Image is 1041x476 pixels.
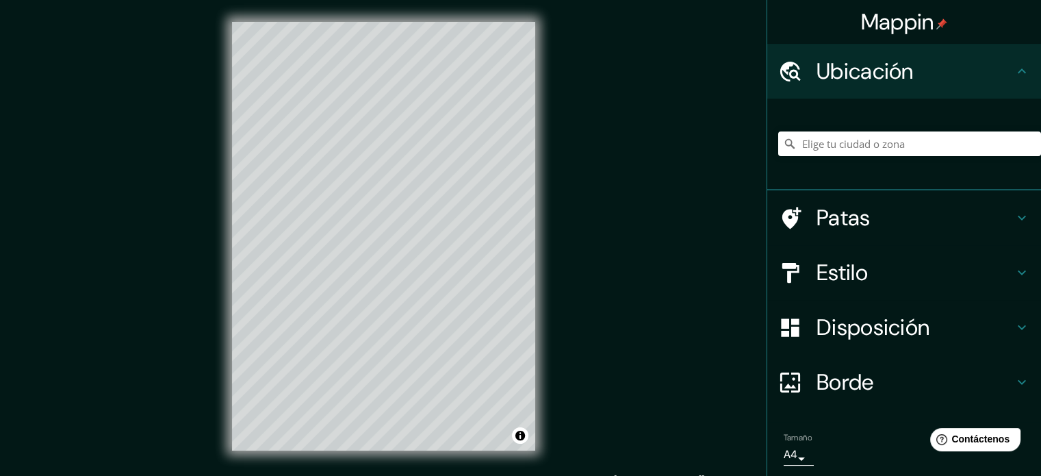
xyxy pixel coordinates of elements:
[861,8,934,36] font: Mappin
[784,447,797,462] font: A4
[767,44,1041,99] div: Ubicación
[817,203,871,232] font: Patas
[767,245,1041,300] div: Estilo
[512,427,528,444] button: Activar o desactivar atribución
[767,190,1041,245] div: Patas
[784,432,812,443] font: Tamaño
[784,444,814,466] div: A4
[936,18,947,29] img: pin-icon.png
[778,131,1041,156] input: Elige tu ciudad o zona
[767,355,1041,410] div: Borde
[817,368,874,397] font: Borde
[817,258,868,287] font: Estilo
[919,423,1026,461] iframe: Lanzador de widgets de ayuda
[817,313,929,342] font: Disposición
[767,300,1041,355] div: Disposición
[817,57,914,86] font: Ubicación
